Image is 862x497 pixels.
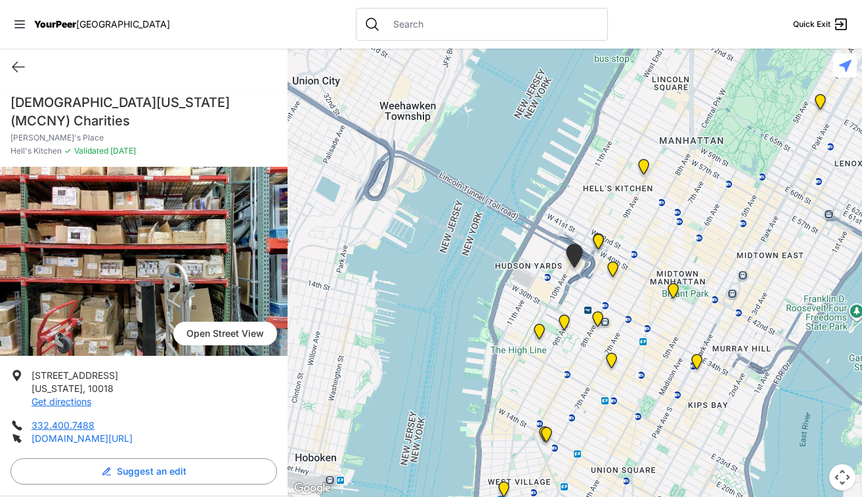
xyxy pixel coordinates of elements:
div: Chelsea [556,314,572,335]
button: Map camera controls [829,464,855,490]
h1: [DEMOGRAPHIC_DATA][US_STATE] (MCCNY) Charities [11,93,277,130]
a: Get directions [32,396,91,407]
button: Suggest an edit [11,458,277,485]
span: [GEOGRAPHIC_DATA] [76,18,170,30]
div: Metro Baptist Church [590,233,607,254]
div: Metro Baptist Church [590,234,607,255]
span: 10018 [88,383,114,394]
a: Quick Exit [793,16,849,32]
a: [DOMAIN_NAME][URL] [32,433,133,444]
span: ✓ [64,146,72,156]
div: The Center, Main Building [538,427,555,448]
div: Antonio Olivieri Drop-in Center [590,311,606,332]
p: [PERSON_NAME]'s Place [11,133,277,143]
div: Center Youth [536,426,553,447]
div: Sylvia's Place [563,244,586,273]
span: [US_STATE] [32,383,83,394]
span: YourPeer [34,18,76,30]
a: Open this area in Google Maps (opens a new window) [291,480,334,497]
div: New Location, Headquarters [603,353,620,374]
span: Validated [74,146,108,156]
div: 9th Avenue Drop-in Center [636,159,652,180]
span: , [83,383,85,394]
div: Manhattan [812,94,829,115]
img: Google [291,480,334,497]
span: [STREET_ADDRESS] [32,370,118,381]
div: Mainchance Adult Drop-in Center [689,354,705,375]
span: Hell's Kitchen [11,146,62,156]
input: Search [385,18,599,31]
span: Open Street View [173,322,277,345]
span: Quick Exit [793,19,830,30]
span: Suggest an edit [117,465,186,478]
a: YourPeer[GEOGRAPHIC_DATA] [34,20,170,28]
div: Positive Health Project [605,261,621,282]
a: 332.400.7488 [32,420,95,431]
span: [DATE] [108,146,136,156]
